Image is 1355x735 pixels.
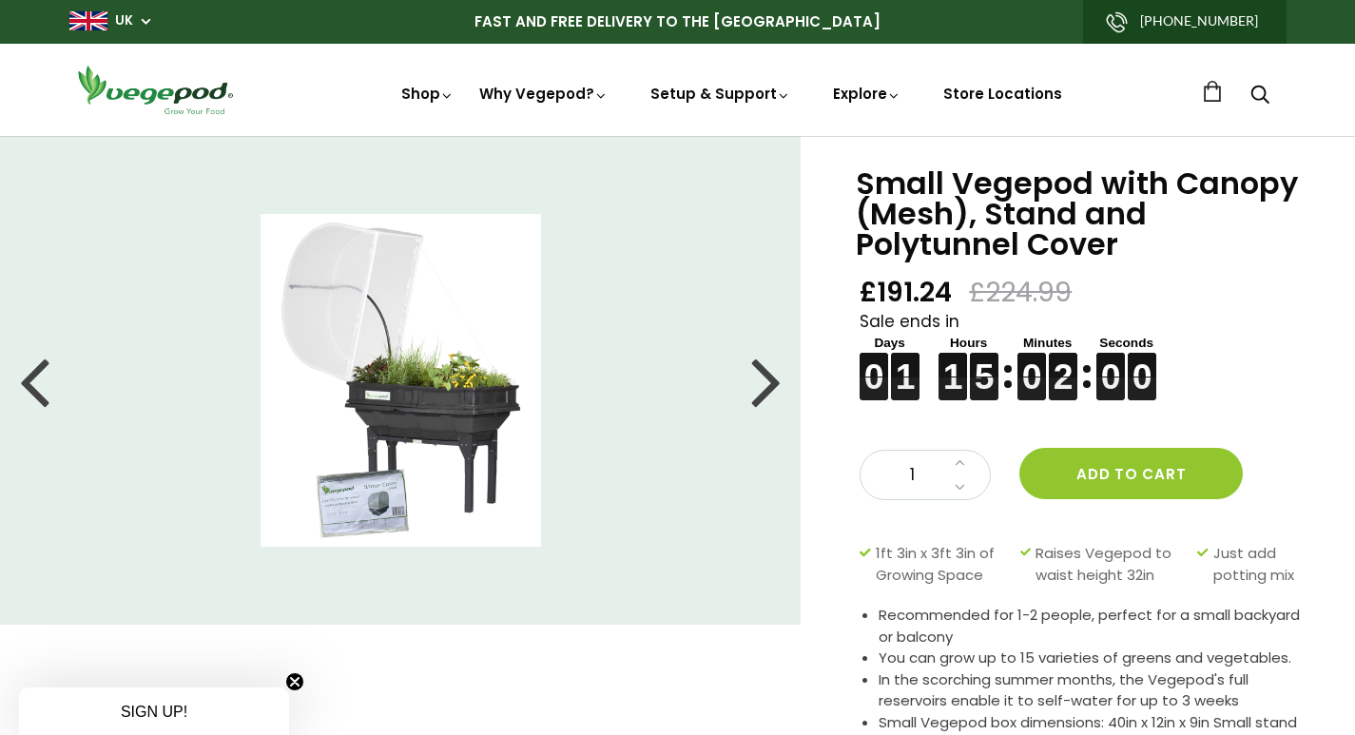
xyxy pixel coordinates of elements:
button: Close teaser [285,672,304,691]
span: £191.24 [860,275,952,310]
li: In the scorching summer months, the Vegepod's full reservoirs enable it to self-water for up to 3... [879,669,1307,712]
li: Recommended for 1-2 people, perfect for a small backyard or balcony [879,605,1307,648]
img: Small Vegepod with Canopy (Mesh), Stand and Polytunnel Cover [261,214,540,547]
figure: 0 [1128,353,1156,377]
a: Decrease quantity by 1 [949,475,971,500]
figure: 0 [860,353,888,377]
a: Why Vegepod? [479,84,609,104]
span: Just add potting mix [1213,543,1298,586]
figure: 0 [1017,353,1046,377]
img: Vegepod [69,63,241,117]
a: UK [115,11,133,30]
a: Store Locations [943,84,1062,104]
a: Search [1250,87,1269,106]
figure: 1 [891,353,919,377]
span: SIGN UP! [121,704,187,720]
a: Increase quantity by 1 [949,451,971,475]
li: You can grow up to 15 varieties of greens and vegetables. [879,648,1307,669]
a: Setup & Support [650,84,791,104]
figure: 5 [970,353,998,377]
a: Shop [401,84,455,104]
span: 1 [880,463,944,488]
figure: 1 [939,353,967,377]
button: Add to cart [1019,448,1243,499]
div: Sale ends in [860,310,1307,401]
figure: 0 [1096,353,1125,377]
figure: 2 [1049,353,1077,377]
span: £224.99 [969,275,1072,310]
img: gb_large.png [69,11,107,30]
span: 1ft 3in x 3ft 3in of Growing Space [876,543,1011,586]
h1: Small Vegepod with Canopy (Mesh), Stand and Polytunnel Cover [856,168,1307,260]
a: Explore [833,84,901,104]
div: SIGN UP!Close teaser [19,687,289,735]
span: Raises Vegepod to waist height 32in [1036,543,1188,586]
